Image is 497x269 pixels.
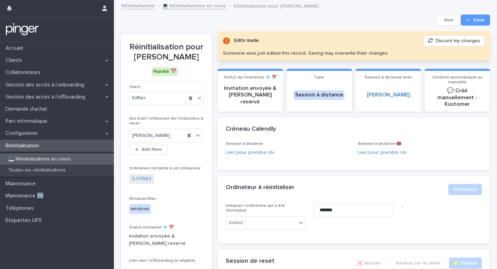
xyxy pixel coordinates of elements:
span: Type [314,75,324,80]
span: Création automatique ou manuelle [432,75,483,84]
p: Accueil [3,45,28,52]
p: 💬​ Créé manuellement - Kustomer [429,87,486,108]
span: Qui était l'utilisateur de l'ordinateur à reset [129,117,203,126]
span: Session à distance [226,142,263,146]
div: Select... [229,219,246,226]
p: Clients [3,57,28,64]
h2: Ordinateur à réinitialiser [226,184,294,192]
span: ✅​ Réalisé [454,260,477,267]
p: Gestion des accès à l’offboarding [3,94,91,100]
span: Indiquez l'ordinateur qui a été réinitialisé [226,204,285,213]
span: Edflex [132,94,146,102]
h2: Session de reset [226,258,274,265]
span: Client [129,85,141,89]
button: ✅​ Réalisé [449,258,482,269]
p: Réinitialisation pour [PERSON_NAME] [234,2,319,9]
span: Lien vers l'offboarding (si eligible) [129,259,195,263]
div: windows [129,204,151,214]
span: Statut invitation 📧 📅 [129,225,174,230]
p: Toutes les réinitialisations [3,167,71,173]
span: ❌ Annuler [357,260,381,267]
button: ❌ Annuler [351,258,387,269]
p: Maintenance 🆕 [3,193,49,199]
p: Invitation envoyée & [PERSON_NAME] reservé [222,85,279,105]
span: Ordinateur [453,186,477,193]
p: Collaborateurs [3,69,46,76]
div: Session à distance [294,90,344,100]
p: Étiquettes UPS [3,217,47,224]
button: Add New [129,144,168,155]
p: Demande d'achat [3,106,53,112]
p: Parc informatique [3,118,53,124]
button: Discard my changes [423,35,485,46]
span: Réalisé par le client [396,260,440,267]
div: Someone else just edited this record. Saving may overwrite their changes. [223,50,389,56]
span: Session à distance 🇬🇧 [358,142,401,146]
button: Réalisé par le client [390,258,446,269]
a: Lien pour prendre rdv [226,150,274,155]
p: - [402,203,481,211]
h2: Créneau Calendly [226,126,276,133]
a: Lien pour prendre rdv [358,150,407,155]
button: Ordinateur [448,184,482,195]
a: [PERSON_NAME] [367,92,410,98]
p: 💻 Réinitialisations en cours [3,156,76,162]
span: Add New [142,147,162,152]
a: 💻 Réinitialisations en cours [162,1,226,9]
p: Invitation envoyée & [PERSON_NAME] reservé [129,233,204,247]
div: Planifié 📅 [152,67,178,76]
p: Maintenance [3,180,41,187]
button: Save [461,15,490,26]
a: 3J73563 [132,175,151,183]
p: Gestion des accès à l’onboarding [3,82,90,88]
a: Réinitialisation [121,1,155,9]
p: Téléphones [3,205,39,212]
span: Windows/Mac [129,197,156,201]
span: Ordinateur rattaché à cet utilisateur [129,166,201,170]
span: Save [473,18,485,22]
span: Statut de l'invitation 📧 📅 [224,75,277,80]
span: Session à distance avec [364,75,412,80]
p: Réinitialisation pour [PERSON_NAME] [129,42,204,62]
img: mTgBEunGTSyRkCgitkcU [6,22,39,36]
span: [PERSON_NAME] [132,132,170,139]
p: Configuration [3,130,43,137]
p: Réinitialisation [3,142,45,149]
div: Edits made [234,36,259,45]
